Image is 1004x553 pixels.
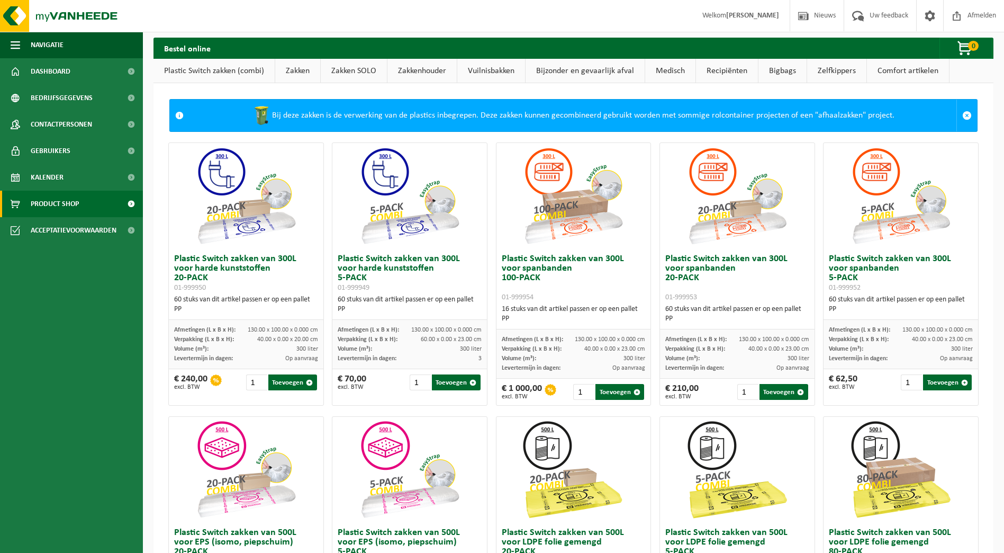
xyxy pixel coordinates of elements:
span: Volume (m³): [665,355,700,362]
a: Comfort artikelen [867,59,949,83]
span: 40.00 x 0.00 x 23.00 cm [912,336,973,343]
span: Bedrijfsgegevens [31,85,93,111]
span: excl. BTW [174,384,207,390]
span: Navigatie [31,32,64,58]
div: 60 stuks van dit artikel passen er op een pallet [338,295,482,314]
img: 01-999964 [520,417,626,523]
a: Zakken [275,59,320,83]
div: 60 stuks van dit artikel passen er op een pallet [174,295,318,314]
div: PP [338,305,482,314]
img: 01-999954 [520,143,626,249]
span: Acceptatievoorwaarden [31,217,116,244]
span: 40.00 x 0.00 x 23.00 cm [584,346,645,352]
span: 130.00 x 100.00 x 0.000 cm [739,336,809,343]
span: Verpakking (L x B x H): [829,336,889,343]
span: 130.00 x 100.00 x 0.000 cm [411,327,482,333]
button: 0 [939,38,992,59]
div: PP [665,314,809,324]
input: 1 [246,374,267,390]
img: 01-999956 [193,417,299,523]
span: 40.00 x 0.00 x 23.00 cm [748,346,809,352]
span: 40.00 x 0.00 x 20.00 cm [257,336,318,343]
a: Bigbags [758,59,807,83]
img: 01-999968 [848,417,954,523]
img: 01-999955 [357,417,463,523]
a: Bijzonder en gevaarlijk afval [526,59,645,83]
div: € 1 000,00 [502,384,542,400]
img: 01-999952 [848,143,954,249]
a: Sluit melding [956,100,977,131]
img: 01-999963 [684,417,790,523]
div: € 210,00 [665,384,699,400]
span: Gebruikers [31,138,70,164]
span: Levertermijn in dagen: [502,365,560,371]
span: Op aanvraag [776,365,809,371]
span: Product Shop [31,191,79,217]
span: Verpakking (L x B x H): [502,346,562,352]
span: Op aanvraag [940,355,973,362]
a: Medisch [645,59,695,83]
span: Afmetingen (L x B x H): [338,327,399,333]
span: 01-999953 [665,293,697,301]
a: Plastic Switch zakken (combi) [153,59,275,83]
h2: Bestel online [153,38,221,58]
img: WB-0240-HPE-GN-50.png [251,105,272,126]
a: Zakkenhouder [387,59,457,83]
span: 01-999954 [502,293,533,301]
button: Toevoegen [268,374,317,390]
input: 1 [573,384,594,400]
img: 01-999949 [357,143,463,249]
span: Afmetingen (L x B x H): [174,327,236,333]
span: 3 [478,355,482,362]
h3: Plastic Switch zakken van 300L voor spanbanden 5-PACK [829,254,973,292]
span: Contactpersonen [31,111,92,138]
div: PP [502,314,646,324]
span: excl. BTW [829,384,857,390]
div: PP [174,305,318,314]
img: 01-999953 [684,143,790,249]
button: Toevoegen [595,384,644,400]
h3: Plastic Switch zakken van 300L voor spanbanden 20-PACK [665,254,809,302]
div: € 240,00 [174,374,207,390]
span: 01-999950 [174,284,206,292]
h3: Plastic Switch zakken van 300L voor spanbanden 100-PACK [502,254,646,302]
div: 60 stuks van dit artikel passen er op een pallet [829,295,973,314]
span: 01-999952 [829,284,861,292]
input: 1 [901,374,922,390]
span: 300 liter [788,355,809,362]
span: 300 liter [296,346,318,352]
span: Volume (m³): [338,346,372,352]
span: 60.00 x 0.00 x 23.00 cm [421,336,482,343]
span: Verpakking (L x B x H): [665,346,725,352]
span: Levertermijn in dagen: [174,355,233,362]
span: excl. BTW [338,384,366,390]
span: 0 [968,41,979,51]
span: Afmetingen (L x B x H): [502,336,563,343]
span: 300 liter [951,346,973,352]
span: Op aanvraag [285,355,318,362]
button: Toevoegen [759,384,808,400]
span: Levertermijn in dagen: [829,355,888,362]
h3: Plastic Switch zakken van 300L voor harde kunststoffen 20-PACK [174,254,318,292]
span: 300 liter [460,346,482,352]
div: 60 stuks van dit artikel passen er op een pallet [665,305,809,324]
strong: [PERSON_NAME] [726,12,779,20]
div: € 70,00 [338,374,366,390]
span: 300 liter [623,355,645,362]
div: 16 stuks van dit artikel passen er op een pallet [502,305,646,324]
span: Levertermijn in dagen: [665,365,724,371]
span: 01-999949 [338,284,369,292]
span: 130.00 x 100.00 x 0.000 cm [248,327,318,333]
input: 1 [737,384,758,400]
span: Levertermijn in dagen: [338,355,396,362]
span: Volume (m³): [174,346,209,352]
button: Toevoegen [432,374,481,390]
h3: Plastic Switch zakken van 300L voor harde kunststoffen 5-PACK [338,254,482,292]
span: Dashboard [31,58,70,85]
span: excl. BTW [502,394,542,400]
span: Kalender [31,164,64,191]
span: Afmetingen (L x B x H): [829,327,890,333]
span: Verpakking (L x B x H): [174,336,234,343]
span: Afmetingen (L x B x H): [665,336,727,343]
span: Volume (m³): [829,346,863,352]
